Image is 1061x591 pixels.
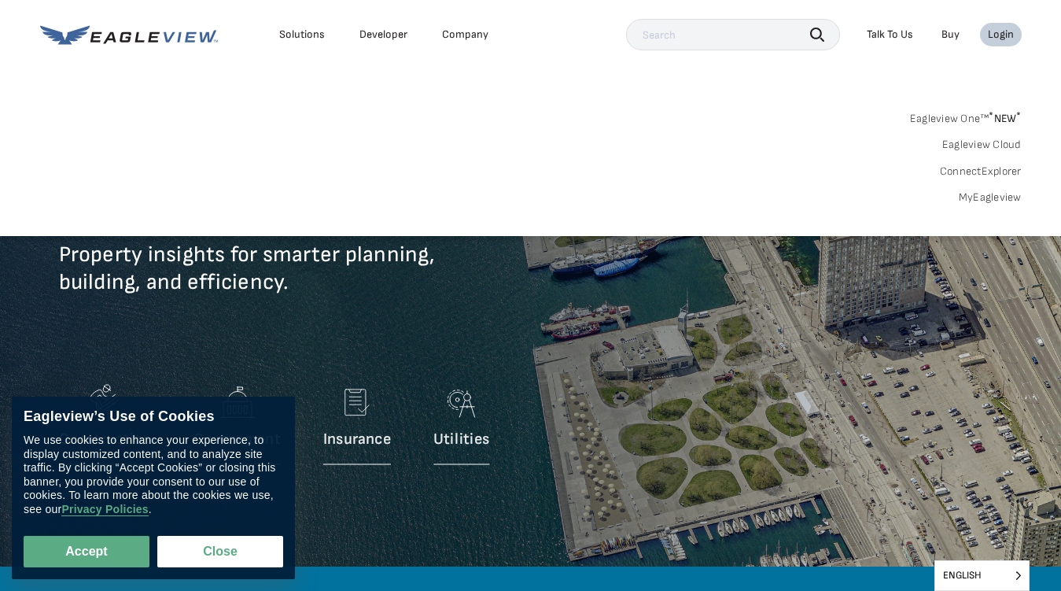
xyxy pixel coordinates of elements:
div: Company [442,28,488,42]
a: Construction [59,379,152,473]
input: Search [626,19,840,50]
div: We use cookies to enhance your experience, to display customized content, and to analyze site tra... [24,434,283,516]
a: Privacy Policies [61,503,148,516]
div: Eagleview’s Use of Cookies [24,408,283,426]
a: Developer [359,28,407,42]
a: Utilities [433,379,489,473]
span: English [935,561,1029,590]
button: Close [157,536,283,567]
button: Accept [24,536,149,567]
aside: Language selected: English [934,560,1030,591]
a: MyEagleview [959,190,1022,205]
a: Insurance [323,379,391,473]
span: NEW [989,112,1021,125]
a: ConnectExplorer [940,164,1022,179]
p: Insurance [323,430,391,449]
a: Eagleview One™*NEW* [910,107,1022,125]
div: Solutions [279,28,325,42]
p: Property insights for smarter planning, building, and efficiency. [59,241,625,320]
p: Utilities [433,430,489,449]
div: Talk To Us [867,28,913,42]
a: Eagleview Cloud [942,138,1022,152]
a: Buy [941,28,960,42]
div: Login [988,28,1014,42]
a: Government [193,379,280,473]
